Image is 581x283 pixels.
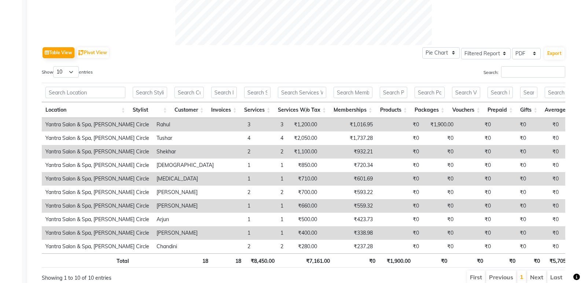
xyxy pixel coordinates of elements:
th: Products: activate to sort column ascending [376,102,411,118]
td: ₹0 [376,118,423,131]
th: ₹5,705.83 [544,253,577,268]
th: Stylist: activate to sort column ascending [129,102,171,118]
td: ₹280.00 [287,240,321,253]
td: ₹0 [494,145,530,159]
td: ₹338.98 [321,226,376,240]
td: ₹0 [376,159,423,172]
td: ₹0 [530,186,562,199]
td: ₹0 [376,213,423,226]
th: Customer: activate to sort column ascending [171,102,207,118]
td: ₹400.00 [287,226,321,240]
td: 1 [254,199,287,213]
td: Rahul [153,118,217,131]
td: 2 [254,240,287,253]
td: ₹0 [423,213,457,226]
td: ₹0 [530,172,562,186]
td: Yantra Salon & Spa, [PERSON_NAME] Circle [42,186,153,199]
td: 4 [217,131,254,145]
td: ₹0 [494,186,530,199]
td: ₹601.69 [321,172,376,186]
td: Yantra Salon & Spa, [PERSON_NAME] Circle [42,213,153,226]
td: Yantra Salon & Spa, [PERSON_NAME] Circle [42,240,153,253]
td: ₹0 [376,226,423,240]
td: 2 [217,240,254,253]
input: Search Services [244,87,271,98]
td: ₹0 [423,226,457,240]
td: ₹0 [457,199,494,213]
th: ₹0 [487,253,519,268]
div: Showing 1 to 10 of 10 entries [42,270,254,282]
td: ₹0 [423,172,457,186]
td: ₹0 [457,186,494,199]
th: Services: activate to sort column ascending [240,102,274,118]
td: Yantra Salon & Spa, [PERSON_NAME] Circle [42,172,153,186]
td: [PERSON_NAME] [153,199,217,213]
td: ₹0 [376,199,423,213]
td: ₹0 [457,226,494,240]
td: ₹0 [376,131,423,145]
td: ₹0 [423,131,457,145]
td: ₹0 [494,226,530,240]
td: ₹850.00 [287,159,321,172]
th: ₹0 [414,253,451,268]
th: Memberships: activate to sort column ascending [330,102,376,118]
td: ₹0 [423,186,457,199]
input: Search Vouchers [452,87,480,98]
td: ₹0 [530,213,562,226]
input: Search Services W/o Tax [278,87,326,98]
td: ₹1,016.95 [321,118,376,131]
input: Search Products [380,87,407,98]
td: Yantra Salon & Spa, [PERSON_NAME] Circle [42,159,153,172]
td: ₹0 [376,186,423,199]
td: ₹0 [457,213,494,226]
td: Yantra Salon & Spa, [PERSON_NAME] Circle [42,118,153,131]
td: 1 [217,213,254,226]
td: ₹0 [530,145,562,159]
td: Yantra Salon & Spa, [PERSON_NAME] Circle [42,226,153,240]
td: ₹1,100.00 [287,145,321,159]
label: Show entries [42,66,93,78]
td: ₹423.73 [321,213,376,226]
th: ₹0 [334,253,379,268]
td: 3 [217,118,254,131]
th: Vouchers: activate to sort column ascending [448,102,484,118]
th: Invoices: activate to sort column ascending [207,102,240,118]
td: ₹932.21 [321,145,376,159]
td: ₹500.00 [287,213,321,226]
td: ₹0 [457,145,494,159]
select: Showentries [53,66,79,78]
td: 1 [217,226,254,240]
td: ₹0 [530,118,562,131]
td: ₹0 [457,240,494,253]
td: 1 [254,213,287,226]
td: [MEDICAL_DATA] [153,172,217,186]
input: Search Memberships [334,87,372,98]
td: ₹700.00 [287,186,321,199]
td: 1 [217,159,254,172]
th: Location: activate to sort column ascending [42,102,129,118]
td: ₹0 [423,145,457,159]
td: Tushar [153,131,217,145]
label: Search: [483,66,565,78]
td: [PERSON_NAME] [153,226,217,240]
td: ₹0 [530,199,562,213]
td: 2 [217,186,254,199]
td: ₹710.00 [287,172,321,186]
a: 1 [520,273,523,280]
td: ₹0 [457,131,494,145]
td: ₹0 [494,172,530,186]
input: Search Customer [174,87,204,98]
td: ₹1,200.00 [287,118,321,131]
td: [PERSON_NAME] [153,186,217,199]
th: ₹0 [519,253,544,268]
td: Yantra Salon & Spa, [PERSON_NAME] Circle [42,131,153,145]
td: ₹0 [376,172,423,186]
td: Yantra Salon & Spa, [PERSON_NAME] Circle [42,199,153,213]
th: Packages: activate to sort column ascending [411,102,448,118]
td: ₹0 [494,199,530,213]
input: Search Location [45,87,125,98]
td: 1 [254,226,287,240]
td: 1 [217,199,254,213]
th: ₹0 [451,253,486,268]
th: Services W/o Tax: activate to sort column ascending [274,102,330,118]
